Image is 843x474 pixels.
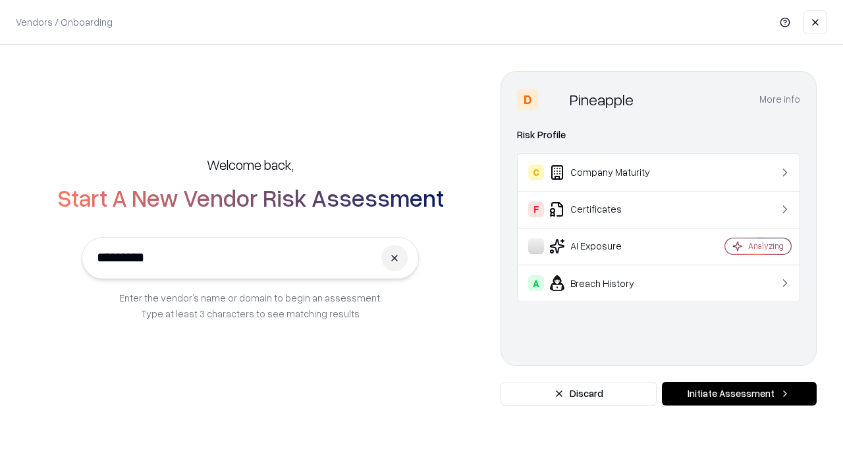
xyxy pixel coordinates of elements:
[501,382,657,406] button: Discard
[528,165,686,180] div: Company Maturity
[528,238,686,254] div: AI Exposure
[207,155,294,174] h5: Welcome back,
[517,127,800,143] div: Risk Profile
[543,89,564,110] img: Pineapple
[662,382,817,406] button: Initiate Assessment
[528,275,686,291] div: Breach History
[528,201,686,217] div: Certificates
[57,184,444,211] h2: Start A New Vendor Risk Assessment
[748,240,784,251] div: Analyzing
[528,201,544,217] div: F
[517,89,538,110] div: D
[528,275,544,291] div: A
[759,88,800,111] button: More info
[16,15,113,29] p: Vendors / Onboarding
[528,165,544,180] div: C
[570,89,634,110] div: Pineapple
[119,290,382,321] p: Enter the vendor’s name or domain to begin an assessment. Type at least 3 characters to see match...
